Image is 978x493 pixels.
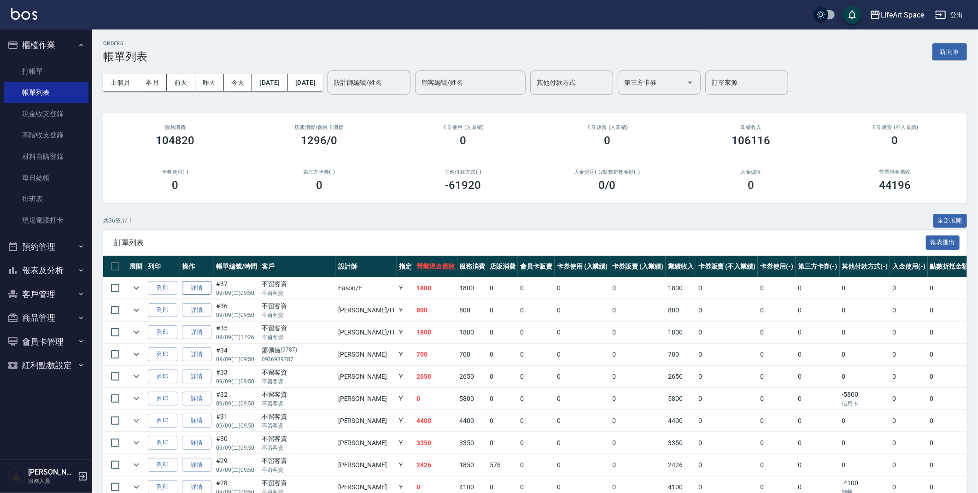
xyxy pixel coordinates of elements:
[890,299,928,321] td: 0
[336,299,397,321] td: [PERSON_NAME] /H
[926,235,960,250] button: 報表匯出
[796,322,840,343] td: 0
[182,436,211,450] a: 詳情
[840,299,890,321] td: 0
[690,124,812,130] h2: 業績收入
[457,277,488,299] td: 1800
[487,366,518,387] td: 0
[555,410,610,432] td: 0
[262,456,334,466] div: 不留客資
[834,124,956,130] h2: 卡券販賣 (不入業績)
[301,134,337,147] h3: 1296/0
[518,432,555,454] td: 0
[216,399,257,408] p: 09/09 (二) 09:50
[892,134,898,147] h3: 0
[252,74,287,91] button: [DATE]
[397,388,414,410] td: Y
[4,33,88,57] button: 櫃檯作業
[258,169,381,175] h2: 第三方卡券(-)
[214,256,259,277] th: 帳單編號/時間
[182,281,211,295] a: 詳情
[336,454,397,476] td: [PERSON_NAME]
[4,330,88,354] button: 會員卡管理
[555,366,610,387] td: 0
[518,454,555,476] td: 0
[397,432,414,454] td: Y
[262,289,334,297] p: 不留客資
[414,344,457,365] td: 700
[843,6,861,24] button: save
[460,134,466,147] h3: 0
[931,6,967,23] button: 登出
[148,392,177,406] button: 列印
[11,8,37,20] img: Logo
[167,74,195,91] button: 前天
[397,322,414,343] td: Y
[890,322,928,343] td: 0
[666,299,696,321] td: 800
[288,74,323,91] button: [DATE]
[457,344,488,365] td: 700
[214,366,259,387] td: #33
[129,370,143,383] button: expand row
[796,277,840,299] td: 0
[748,179,754,192] h3: 0
[262,399,334,408] p: 不留客資
[148,347,177,362] button: 列印
[262,346,334,355] div: 廖佩儀
[262,412,334,422] div: 不留客資
[397,299,414,321] td: Y
[666,344,696,365] td: 700
[182,325,211,340] a: 詳情
[336,322,397,343] td: [PERSON_NAME] /H
[397,454,414,476] td: Y
[457,256,488,277] th: 服務消費
[4,82,88,103] a: 帳單列表
[796,454,840,476] td: 0
[262,377,334,386] p: 不留客資
[402,124,524,130] h2: 卡券使用 (入業績)
[129,392,143,405] button: expand row
[796,256,840,277] th: 第三方卡券(-)
[758,277,796,299] td: 0
[555,388,610,410] td: 0
[195,74,224,91] button: 昨天
[555,344,610,365] td: 0
[796,410,840,432] td: 0
[4,353,88,377] button: 紅利點數設定
[4,167,88,188] a: 每日結帳
[4,124,88,146] a: 高階收支登錄
[518,344,555,365] td: 0
[840,388,890,410] td: -5800
[758,366,796,387] td: 0
[414,256,457,277] th: 營業現金應收
[216,422,257,430] p: 09/09 (二) 09:50
[262,333,334,341] p: 不留客資
[397,366,414,387] td: Y
[156,134,194,147] h3: 104820
[4,306,88,330] button: 商品管理
[666,454,696,476] td: 2426
[487,299,518,321] td: 0
[840,256,890,277] th: 其他付款方式(-)
[890,454,928,476] td: 0
[683,75,697,90] button: Open
[146,256,180,277] th: 列印
[610,388,666,410] td: 0
[518,366,555,387] td: 0
[840,322,890,343] td: 0
[796,432,840,454] td: 0
[932,43,967,60] button: 新開單
[216,311,257,319] p: 09/09 (二) 09:50
[262,311,334,319] p: 不留客資
[4,282,88,306] button: 客戶管理
[696,344,758,365] td: 0
[926,238,960,246] a: 報表匯出
[336,410,397,432] td: [PERSON_NAME]
[842,399,888,408] p: 信用卡
[604,134,610,147] h3: 0
[457,322,488,343] td: 1800
[336,366,397,387] td: [PERSON_NAME]
[666,366,696,387] td: 2650
[518,277,555,299] td: 0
